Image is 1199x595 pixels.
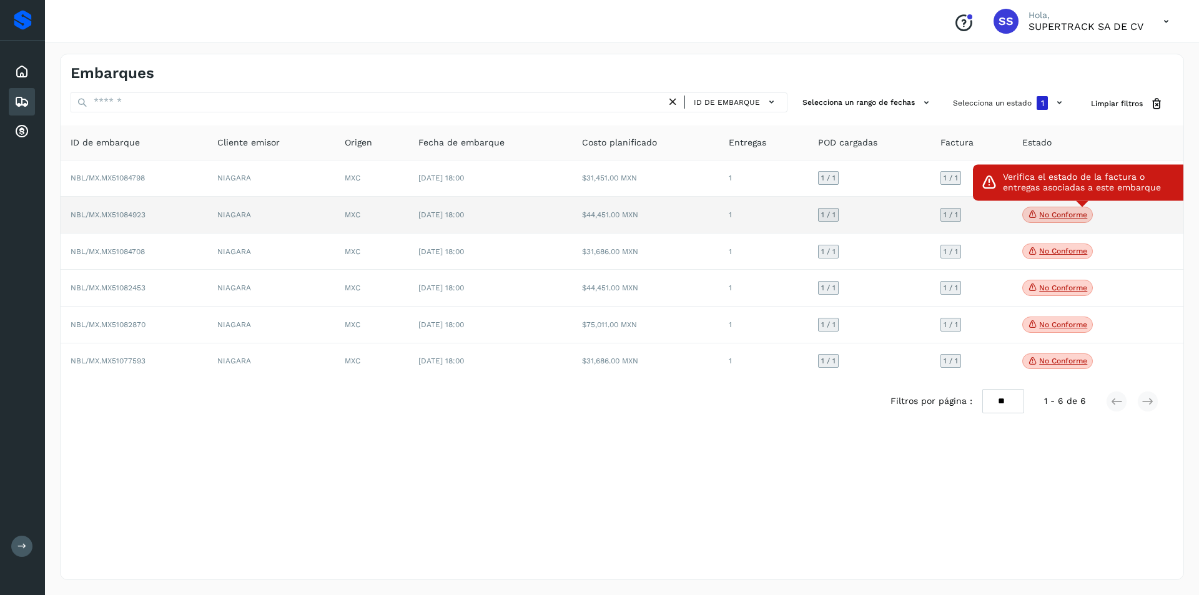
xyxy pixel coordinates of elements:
[572,343,719,380] td: $31,686.00 MXN
[944,357,958,365] span: 1 / 1
[1081,92,1173,116] button: Limpiar filtros
[335,343,408,380] td: MXC
[944,248,958,255] span: 1 / 1
[418,283,464,292] span: [DATE] 18:00
[207,343,335,380] td: NIAGARA
[572,197,719,234] td: $44,451.00 MXN
[1039,283,1087,292] p: No conforme
[418,357,464,365] span: [DATE] 18:00
[207,197,335,234] td: NIAGARA
[207,234,335,270] td: NIAGARA
[71,210,146,219] span: NBL/MX.MX51084923
[948,92,1071,114] button: Selecciona un estado1
[572,270,719,307] td: $44,451.00 MXN
[207,307,335,343] td: NIAGARA
[1091,98,1143,109] span: Limpiar filtros
[572,160,719,197] td: $31,451.00 MXN
[572,234,719,270] td: $31,686.00 MXN
[891,395,972,408] span: Filtros por página :
[1039,210,1087,219] p: No conforme
[821,248,836,255] span: 1 / 1
[207,160,335,197] td: NIAGARA
[71,357,146,365] span: NBL/MX.MX51077593
[818,136,877,149] span: POD cargadas
[9,58,35,86] div: Inicio
[944,321,958,328] span: 1 / 1
[207,270,335,307] td: NIAGARA
[71,283,146,292] span: NBL/MX.MX51082453
[821,174,836,182] span: 1 / 1
[719,234,807,270] td: 1
[335,160,408,197] td: MXC
[940,136,974,149] span: Factura
[694,97,760,108] span: ID de embarque
[335,234,408,270] td: MXC
[1041,99,1044,107] span: 1
[71,174,145,182] span: NBL/MX.MX51084798
[797,92,938,113] button: Selecciona un rango de fechas
[1039,247,1087,255] p: No conforme
[821,284,836,292] span: 1 / 1
[719,307,807,343] td: 1
[418,174,464,182] span: [DATE] 18:00
[418,210,464,219] span: [DATE] 18:00
[217,136,280,149] span: Cliente emisor
[944,284,958,292] span: 1 / 1
[335,307,408,343] td: MXC
[9,118,35,145] div: Cuentas por cobrar
[1003,172,1184,194] p: Verifica el estado de la factura o entregas asociadas a este embarque
[1029,21,1143,32] p: SUPERTRACK SA DE CV
[71,136,140,149] span: ID de embarque
[71,247,145,256] span: NBL/MX.MX51084708
[71,320,146,329] span: NBL/MX.MX51082870
[690,93,782,111] button: ID de embarque
[9,88,35,116] div: Embarques
[572,307,719,343] td: $75,011.00 MXN
[821,357,836,365] span: 1 / 1
[1044,395,1086,408] span: 1 - 6 de 6
[719,343,807,380] td: 1
[1039,357,1087,365] p: No conforme
[719,197,807,234] td: 1
[944,174,958,182] span: 1 / 1
[719,160,807,197] td: 1
[71,64,154,82] h4: Embarques
[1022,136,1052,149] span: Estado
[418,320,464,329] span: [DATE] 18:00
[944,211,958,219] span: 1 / 1
[719,270,807,307] td: 1
[582,136,657,149] span: Costo planificado
[418,136,505,149] span: Fecha de embarque
[821,321,836,328] span: 1 / 1
[418,247,464,256] span: [DATE] 18:00
[1029,10,1143,21] p: Hola,
[821,211,836,219] span: 1 / 1
[1039,320,1087,329] p: No conforme
[335,197,408,234] td: MXC
[729,136,766,149] span: Entregas
[335,270,408,307] td: MXC
[345,136,372,149] span: Origen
